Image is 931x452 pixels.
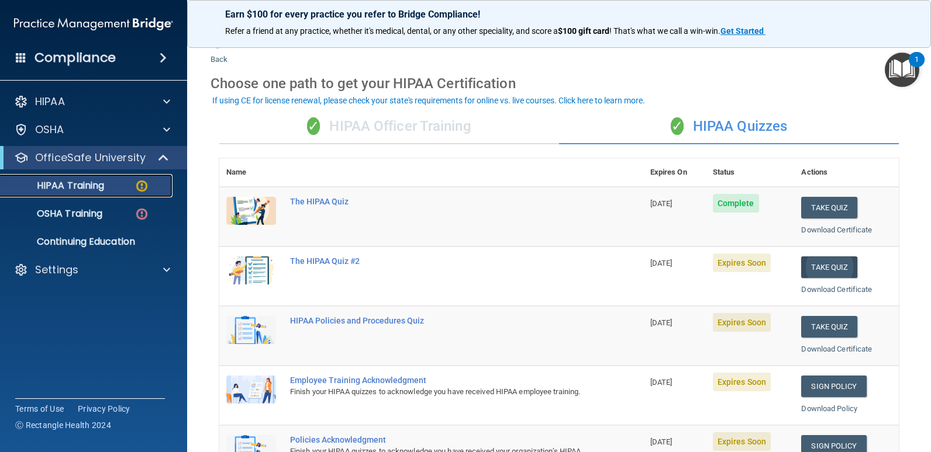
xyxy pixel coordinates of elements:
[14,263,170,277] a: Settings
[290,375,585,385] div: Employee Training Acknowledgment
[801,375,866,397] a: Sign Policy
[8,236,167,248] p: Continuing Education
[212,96,645,105] div: If using CE for license renewal, please check your state's requirements for online vs. live cours...
[219,158,283,187] th: Name
[650,318,673,327] span: [DATE]
[8,208,102,220] p: OSHA Training
[211,41,227,64] a: Back
[211,67,908,100] div: Choose one path to get your HIPAA Certification
[801,225,872,234] a: Download Certificate
[706,158,795,187] th: Status
[915,60,919,75] div: 1
[14,151,170,165] a: OfficeSafe University
[713,253,771,272] span: Expires Soon
[650,378,673,387] span: [DATE]
[225,9,893,20] p: Earn $100 for every practice you refer to Bridge Compliance!
[801,404,857,413] a: Download Policy
[643,158,706,187] th: Expires On
[558,26,609,36] strong: $100 gift card
[78,403,130,415] a: Privacy Policy
[225,26,558,36] span: Refer a friend at any practice, whether it's medical, dental, or any other speciality, and score a
[650,259,673,267] span: [DATE]
[720,26,766,36] a: Get Started
[35,50,116,66] h4: Compliance
[14,123,170,137] a: OSHA
[135,207,149,221] img: danger-circle.6113f641.png
[290,385,585,399] div: Finish your HIPAA quizzes to acknowledge you have received HIPAA employee training.
[794,158,899,187] th: Actions
[8,180,104,192] p: HIPAA Training
[885,53,919,87] button: Open Resource Center, 1 new notification
[801,345,872,353] a: Download Certificate
[713,313,771,332] span: Expires Soon
[290,316,585,325] div: HIPAA Policies and Procedures Quiz
[713,432,771,451] span: Expires Soon
[671,117,684,135] span: ✓
[219,109,559,144] div: HIPAA Officer Training
[650,199,673,208] span: [DATE]
[801,256,857,278] button: Take Quiz
[801,316,857,338] button: Take Quiz
[35,123,64,137] p: OSHA
[15,403,64,415] a: Terms of Use
[211,95,647,106] button: If using CE for license renewal, please check your state's requirements for online vs. live cours...
[290,197,585,206] div: The HIPAA Quiz
[650,437,673,446] span: [DATE]
[713,194,759,213] span: Complete
[35,151,146,165] p: OfficeSafe University
[713,373,771,391] span: Expires Soon
[14,12,173,36] img: PMB logo
[609,26,720,36] span: ! That's what we call a win-win.
[720,26,764,36] strong: Get Started
[290,256,585,266] div: The HIPAA Quiz #2
[35,263,78,277] p: Settings
[135,179,149,193] img: warning-circle.0cc9ac19.png
[801,285,872,294] a: Download Certificate
[290,435,585,444] div: Policies Acknowledgment
[14,95,170,109] a: HIPAA
[307,117,320,135] span: ✓
[15,419,111,431] span: Ⓒ Rectangle Health 2024
[801,197,857,218] button: Take Quiz
[35,95,65,109] p: HIPAA
[559,109,899,144] div: HIPAA Quizzes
